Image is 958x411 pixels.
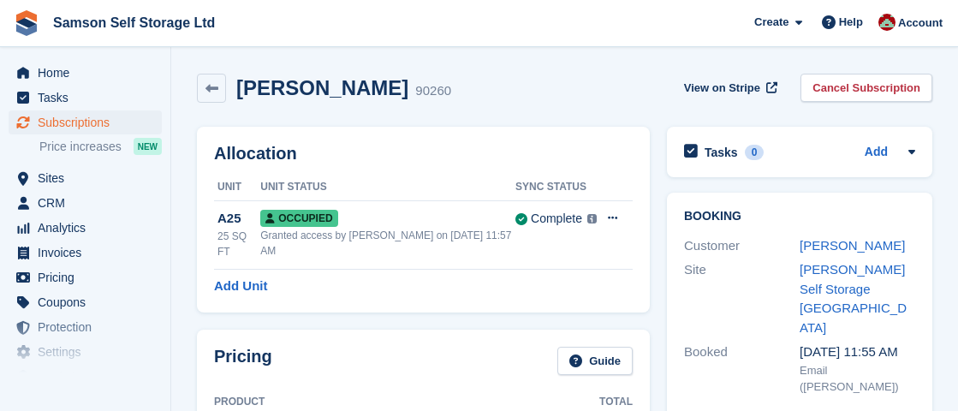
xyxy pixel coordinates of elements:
span: Capital [38,365,140,389]
h2: Tasks [705,145,738,160]
span: Protection [38,315,140,339]
a: Samson Self Storage Ltd [46,9,222,37]
div: Site [684,260,800,337]
img: icon-info-grey-7440780725fd019a000dd9b08b2336e03edf1995a4989e88bcd33f0948082b44.svg [587,214,597,223]
span: Price increases [39,139,122,155]
h2: Allocation [214,144,633,164]
a: menu [9,191,162,215]
span: Occupied [260,210,337,227]
span: Account [898,15,943,32]
div: Email ([PERSON_NAME]) [800,362,915,396]
img: Ian [878,14,896,31]
a: menu [9,265,162,289]
div: Complete [531,210,582,228]
a: View on Stripe [677,74,781,102]
span: Analytics [38,216,140,240]
span: Subscriptions [38,110,140,134]
a: Price increases NEW [39,137,162,156]
div: [DATE] 11:55 AM [800,342,915,362]
th: Sync Status [515,174,597,201]
a: [PERSON_NAME] Self Storage [GEOGRAPHIC_DATA] [800,262,907,335]
a: Add Unit [214,277,267,296]
a: Guide [557,347,633,375]
span: Create [754,14,788,31]
a: menu [9,86,162,110]
a: menu [9,290,162,314]
a: Add [865,143,888,163]
span: Settings [38,340,140,364]
div: A25 [217,209,260,229]
th: Unit Status [260,174,515,201]
div: 0 [745,145,765,160]
a: menu [9,241,162,265]
a: menu [9,61,162,85]
h2: [PERSON_NAME] [236,76,408,99]
div: Customer [684,236,800,256]
a: menu [9,340,162,364]
a: menu [9,315,162,339]
a: menu [9,110,162,134]
a: menu [9,166,162,190]
h2: Pricing [214,347,272,375]
div: 25 SQ FT [217,229,260,259]
a: menu [9,216,162,240]
th: Unit [214,174,260,201]
div: Granted access by [PERSON_NAME] on [DATE] 11:57 AM [260,228,515,259]
a: menu [9,365,162,389]
span: Invoices [38,241,140,265]
span: View on Stripe [684,80,760,97]
div: NEW [134,138,162,155]
span: Home [38,61,140,85]
span: Tasks [38,86,140,110]
h2: Booking [684,210,915,223]
span: Coupons [38,290,140,314]
a: Cancel Subscription [800,74,932,102]
span: Pricing [38,265,140,289]
div: Booked [684,342,800,396]
span: Help [839,14,863,31]
a: [PERSON_NAME] [800,238,905,253]
span: CRM [38,191,140,215]
img: stora-icon-8386f47178a22dfd0bd8f6a31ec36ba5ce8667c1dd55bd0f319d3a0aa187defe.svg [14,10,39,36]
span: Sites [38,166,140,190]
div: 90260 [415,81,451,101]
